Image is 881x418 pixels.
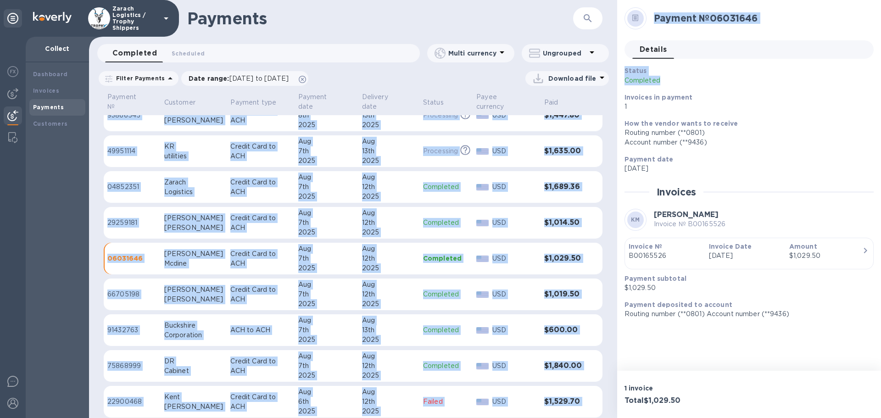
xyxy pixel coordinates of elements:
[476,92,524,111] p: Payee currency
[107,182,157,192] p: 04852351
[476,327,489,334] img: USD
[629,243,662,250] b: Invoice №
[625,102,866,111] p: 1
[362,335,416,345] div: 2025
[164,321,223,330] div: Buckshire
[298,228,355,237] div: 2025
[107,397,157,407] p: 22900468
[362,111,416,120] div: 13th
[33,44,82,53] p: Collect
[492,146,537,156] p: USD
[4,9,22,28] div: Unpin categories
[164,98,195,107] p: Customer
[625,309,866,319] p: Routing number (**0801) Account number (**9436)
[654,219,726,229] p: Invoice № B00165526
[423,254,469,263] p: Completed
[164,295,223,304] div: [PERSON_NAME]
[107,290,157,299] p: 66705198
[362,387,416,397] div: Aug
[544,98,558,107] p: Paid
[230,142,290,161] p: Credit Card to ACH
[625,283,866,293] p: $1,029.50
[362,254,416,263] div: 12th
[230,357,290,376] p: Credit Card to ACH
[230,285,290,304] p: Credit Card to ACH
[362,299,416,309] div: 2025
[640,43,667,56] span: Details
[544,183,584,191] h3: $1,689.36
[298,244,355,254] div: Aug
[230,106,290,125] p: Credit Card to ACH
[476,220,489,226] img: USD
[107,218,157,228] p: 29259181
[298,316,355,325] div: Aug
[298,182,355,192] div: 7th
[423,325,469,335] p: Completed
[423,218,469,228] p: Completed
[164,116,223,125] div: [PERSON_NAME]
[423,361,469,371] p: Completed
[476,148,489,155] img: USD
[625,156,674,163] b: Payment date
[789,243,817,250] b: Amount
[298,120,355,130] div: 2025
[625,128,866,138] div: Routing number (**0801)
[423,182,469,192] p: Completed
[625,301,732,308] b: Payment deposited to account
[362,244,416,254] div: Aug
[625,138,866,147] div: Account number (**9436)
[362,208,416,218] div: Aug
[181,71,308,86] div: Date range:[DATE] to [DATE]
[164,259,223,268] div: Mcdine
[230,178,290,197] p: Credit Card to ACH
[33,104,64,111] b: Payments
[164,285,223,295] div: [PERSON_NAME]
[362,290,416,299] div: 12th
[544,147,584,156] h3: $1,635.00
[492,111,537,120] p: USD
[298,92,343,111] p: Payment date
[7,66,18,77] img: Foreign exchange
[492,325,537,335] p: USD
[230,98,288,107] span: Payment type
[476,92,536,111] span: Payee currency
[448,49,496,58] p: Multi currency
[625,396,746,405] h3: Total $1,029.50
[476,112,489,119] img: USD
[625,94,693,101] b: Invoices in payment
[107,92,157,111] span: Payment №
[789,251,862,261] div: $1,029.50
[362,92,416,111] span: Delivery date
[625,164,866,173] p: [DATE]
[544,362,584,370] h3: $1,840.00
[362,182,416,192] div: 12th
[544,218,584,227] h3: $1,014.50
[189,74,293,83] p: Date range :
[362,407,416,416] div: 2025
[164,178,223,187] div: Zarach
[423,98,456,107] span: Status
[112,6,158,31] p: Zarach Logistics / Trophy Shippers
[298,290,355,299] div: 7th
[476,256,489,262] img: USD
[298,218,355,228] div: 7th
[230,249,290,268] p: Credit Card to ACH
[544,397,584,406] h3: $1,529.70
[657,186,697,198] h2: Invoices
[362,218,416,228] div: 12th
[362,316,416,325] div: Aug
[362,146,416,156] div: 13th
[298,263,355,273] div: 2025
[362,280,416,290] div: Aug
[298,325,355,335] div: 7th
[229,75,289,82] span: [DATE] to [DATE]
[33,12,72,23] img: Logo
[164,392,223,402] div: Kent
[362,120,416,130] div: 2025
[164,366,223,376] div: Cabinet
[298,208,355,218] div: Aug
[164,98,207,107] span: Customer
[625,120,738,127] b: How the vendor wants to receive
[112,74,165,82] p: Filter Payments
[164,187,223,197] div: Logistics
